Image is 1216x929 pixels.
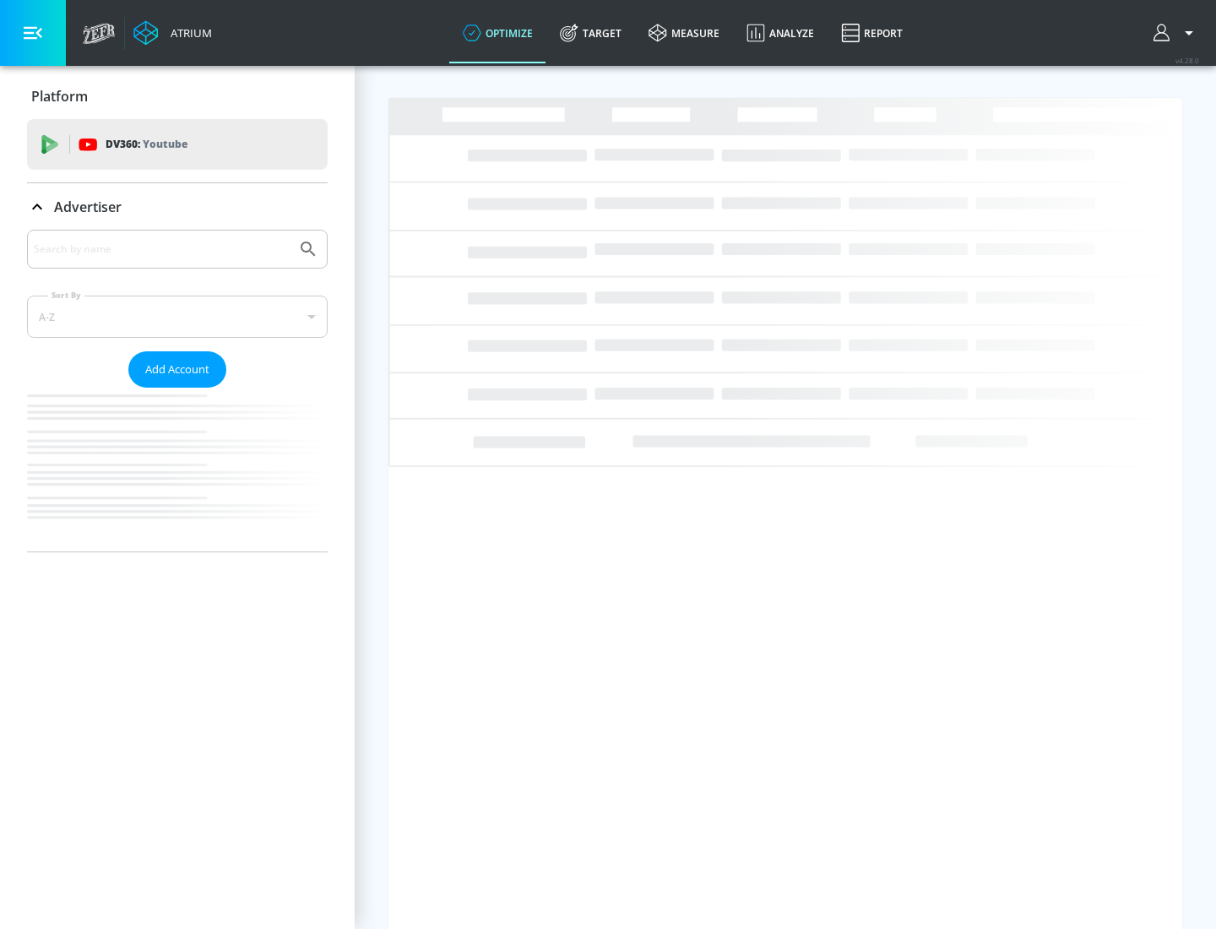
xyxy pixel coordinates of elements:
[635,3,733,63] a: measure
[27,230,328,551] div: Advertiser
[133,20,212,46] a: Atrium
[27,296,328,338] div: A-Z
[27,73,328,120] div: Platform
[27,183,328,231] div: Advertiser
[27,119,328,170] div: DV360: Youtube
[733,3,828,63] a: Analyze
[145,360,209,379] span: Add Account
[143,135,187,153] p: Youtube
[1175,56,1199,65] span: v 4.28.0
[27,388,328,551] nav: list of Advertiser
[48,290,84,301] label: Sort By
[546,3,635,63] a: Target
[54,198,122,216] p: Advertiser
[106,135,187,154] p: DV360:
[31,87,88,106] p: Platform
[34,238,290,260] input: Search by name
[449,3,546,63] a: optimize
[164,25,212,41] div: Atrium
[828,3,916,63] a: Report
[128,351,226,388] button: Add Account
